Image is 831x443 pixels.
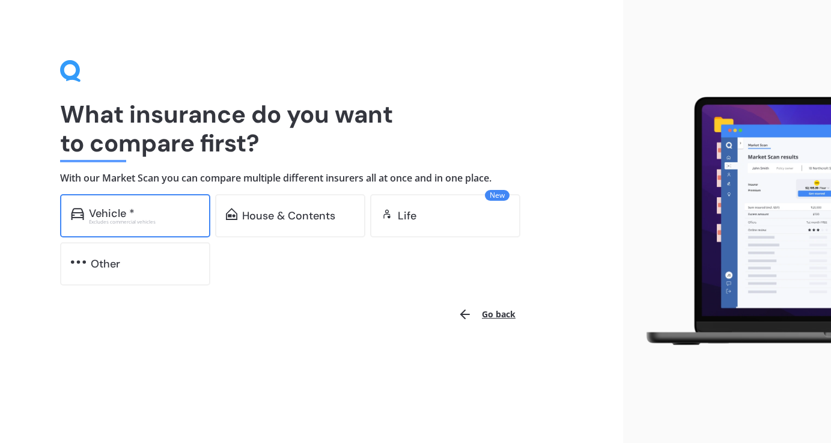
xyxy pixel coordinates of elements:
[89,207,135,219] div: Vehicle *
[226,208,237,220] img: home-and-contents.b802091223b8502ef2dd.svg
[71,256,86,268] img: other.81dba5aafe580aa69f38.svg
[71,208,84,220] img: car.f15378c7a67c060ca3f3.svg
[89,219,199,224] div: Excludes commercial vehicles
[381,208,393,220] img: life.f720d6a2d7cdcd3ad642.svg
[242,210,335,222] div: House & Contents
[60,100,563,157] h1: What insurance do you want to compare first?
[91,258,120,270] div: Other
[633,91,831,352] img: laptop.webp
[451,300,523,329] button: Go back
[60,172,563,185] h4: With our Market Scan you can compare multiple different insurers all at once and in one place.
[485,190,510,201] span: New
[398,210,416,222] div: Life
